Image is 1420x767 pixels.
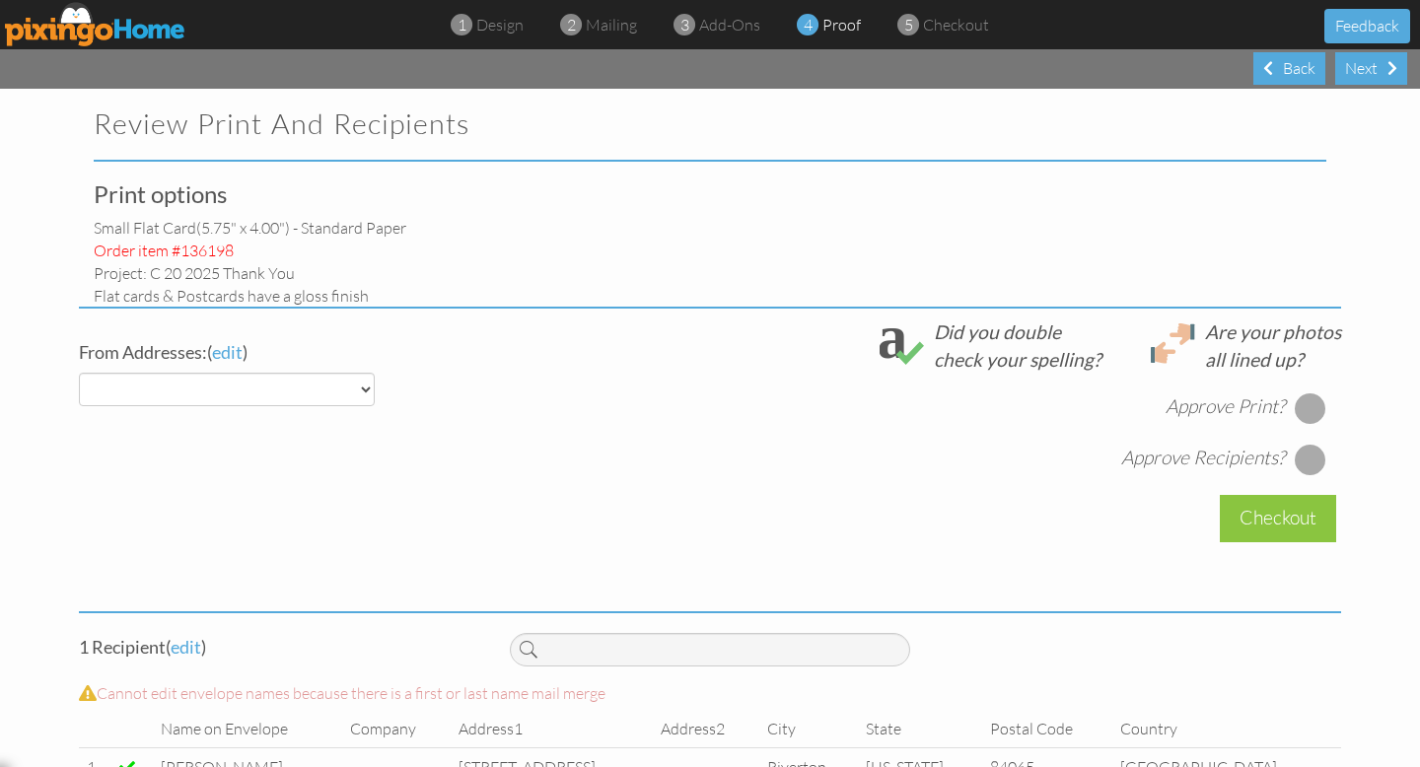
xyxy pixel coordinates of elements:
[476,15,524,35] span: design
[94,240,485,262] div: Order item #136198
[923,15,989,35] span: checkout
[982,710,1112,748] td: Postal Code
[94,181,470,207] h3: Print options
[759,710,859,748] td: City
[934,318,1101,345] div: Did you double
[94,262,485,285] div: Project: C 20 2025 Thank You
[880,323,924,364] img: check_spelling.svg
[79,341,207,363] span: From Addresses:
[451,710,653,748] td: Address1
[79,682,1341,705] div: Cannot edit envelope names because there is a first or last name mail merge
[153,710,342,748] td: Name on Envelope
[680,14,689,36] span: 3
[567,14,576,36] span: 2
[293,218,406,238] span: - Standard paper
[1324,9,1410,43] button: Feedback
[1335,52,1407,85] div: Next
[94,285,485,308] div: Flat cards & Postcards have a gloss finish
[342,710,451,748] td: Company
[804,14,813,36] span: 4
[171,636,201,658] span: edit
[586,15,637,35] span: mailing
[212,341,243,363] span: edit
[1220,495,1336,541] div: Checkout
[94,217,485,240] div: small flat card
[79,638,480,658] h4: 1 Recipient ( )
[699,15,760,35] span: add-ons
[1205,318,1341,345] div: Are your photos
[196,218,290,238] span: (5.75" x 4.00")
[1205,346,1341,373] div: all lined up?
[822,15,861,35] span: proof
[858,710,982,748] td: State
[1166,393,1285,420] div: Approve Print?
[458,14,466,36] span: 1
[904,14,913,36] span: 5
[1121,445,1285,471] div: Approve Recipients?
[1151,323,1195,364] img: lineup.svg
[94,108,675,140] h2: Review Print and Recipients
[1253,52,1325,85] div: Back
[653,710,758,748] td: Address2
[79,343,480,363] h4: ( )
[1112,710,1341,748] td: Country
[5,2,186,46] img: pixingo logo
[934,346,1101,373] div: check your spelling?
